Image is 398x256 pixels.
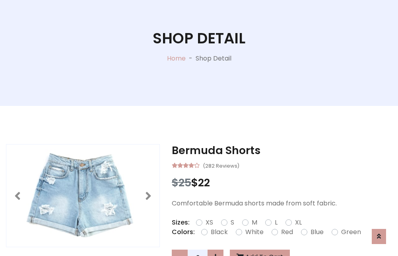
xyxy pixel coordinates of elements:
label: Blue [311,227,324,237]
h3: $ [172,176,392,189]
span: 22 [198,175,210,190]
p: Sizes: [172,218,190,227]
label: L [275,218,278,227]
label: XL [295,218,302,227]
label: Green [341,227,361,237]
small: (282 Reviews) [203,160,239,170]
p: Colors: [172,227,195,237]
a: Home [167,54,186,63]
p: - [186,54,196,63]
label: XS [206,218,213,227]
img: Image [6,145,159,246]
h1: Shop Detail [153,29,245,47]
h3: Bermuda Shorts [172,144,392,157]
label: Black [211,227,228,237]
label: M [252,218,257,227]
label: S [231,218,234,227]
label: White [245,227,264,237]
p: Shop Detail [196,54,231,63]
span: $25 [172,175,191,190]
label: Red [281,227,293,237]
p: Comfortable Bermuda shorts made from soft fabric. [172,199,392,208]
